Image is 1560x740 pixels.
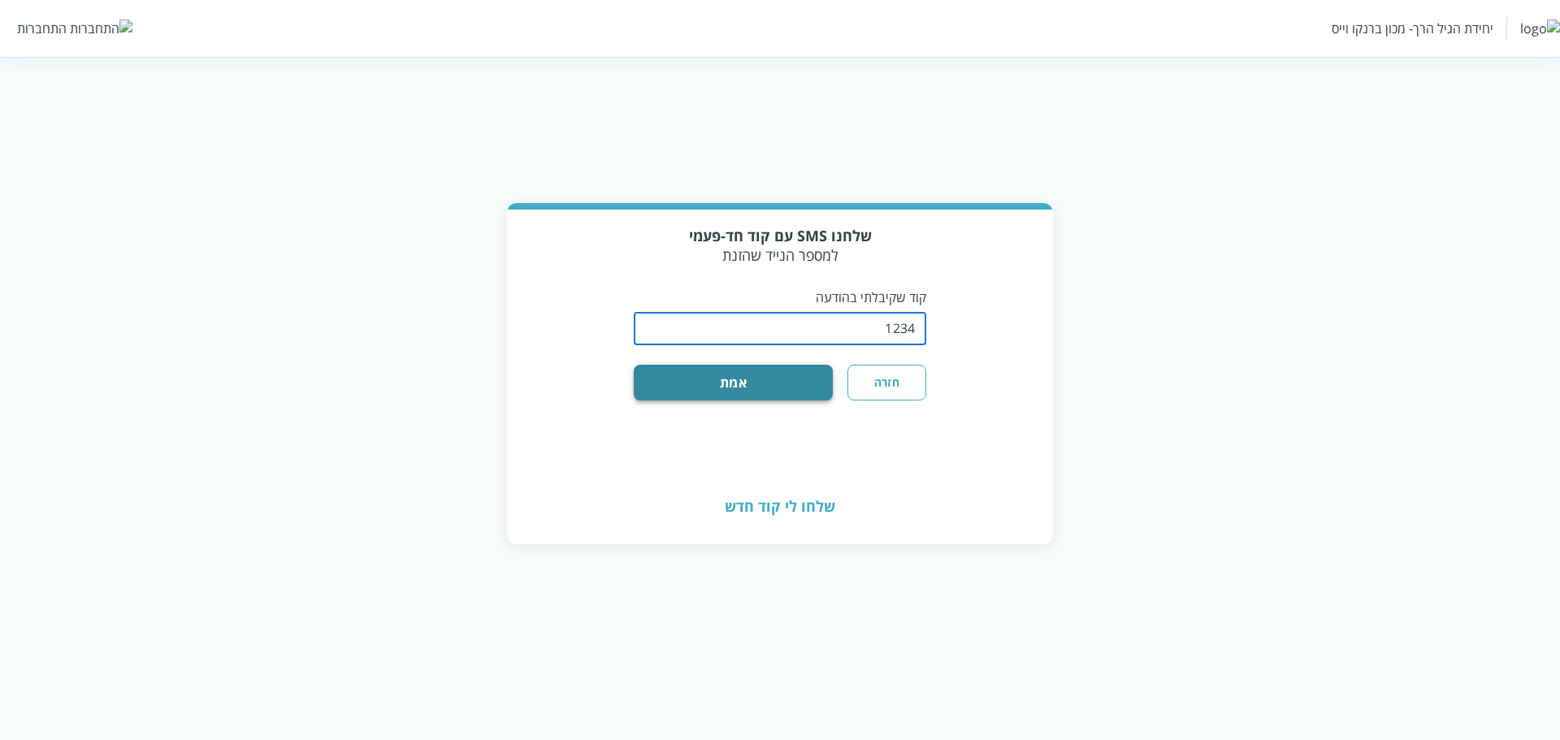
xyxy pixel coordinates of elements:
[1520,19,1560,37] img: logo
[847,365,926,400] button: חזרה
[507,470,1053,543] div: שלחו לי קוד חדש
[17,19,67,37] div: התחברות
[689,226,872,245] strong: שלחנו SMS עם קוד חד-פעמי
[634,226,926,265] div: למספר הנייד שהזנת
[634,365,833,400] button: אמת
[70,19,132,37] img: התחברות
[634,313,926,345] input: OTP
[1332,19,1493,37] div: יחידת הגיל הרך- מכון ברנקו וייס
[634,288,926,306] p: קוד שקיבלתי בהודעה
